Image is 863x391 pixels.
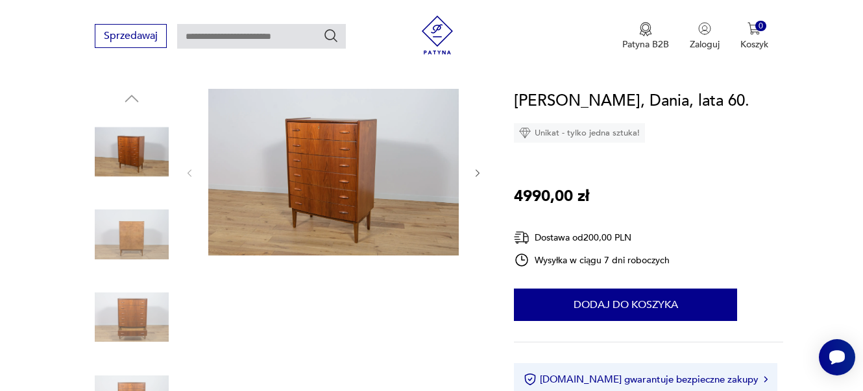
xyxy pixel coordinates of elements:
p: Koszyk [740,38,768,51]
img: Zdjęcie produktu Komoda, Dania, lata 60. [95,115,169,189]
button: [DOMAIN_NAME] gwarantuje bezpieczne zakupy [524,373,767,386]
img: Zdjęcie produktu Komoda, Dania, lata 60. [208,89,459,255]
img: Ikonka użytkownika [698,22,711,35]
button: Zaloguj [690,22,720,51]
div: Unikat - tylko jedna sztuka! [514,123,645,143]
div: 0 [755,21,766,32]
button: Patyna B2B [622,22,669,51]
img: Ikona medalu [639,22,652,36]
button: Dodaj do koszyka [514,289,737,321]
p: 4990,00 zł [514,184,589,209]
img: Ikona diamentu [519,127,531,139]
img: Patyna - sklep z meblami i dekoracjami vintage [418,16,457,54]
h1: [PERSON_NAME], Dania, lata 60. [514,89,749,113]
img: Zdjęcie produktu Komoda, Dania, lata 60. [95,198,169,272]
button: Sprzedawaj [95,24,167,48]
img: Ikona koszyka [748,22,760,35]
p: Zaloguj [690,38,720,51]
a: Sprzedawaj [95,32,167,41]
p: Patyna B2B [622,38,669,51]
div: Wysyłka w ciągu 7 dni roboczych [514,252,670,268]
img: Zdjęcie produktu Komoda, Dania, lata 60. [95,280,169,354]
button: Szukaj [323,28,339,43]
img: Ikona dostawy [514,230,529,246]
div: Dostawa od 200,00 PLN [514,230,670,246]
a: Ikona medaluPatyna B2B [622,22,669,51]
img: Ikona strzałki w prawo [764,376,768,383]
img: Ikona certyfikatu [524,373,537,386]
iframe: Smartsupp widget button [819,339,855,375]
button: 0Koszyk [740,22,768,51]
